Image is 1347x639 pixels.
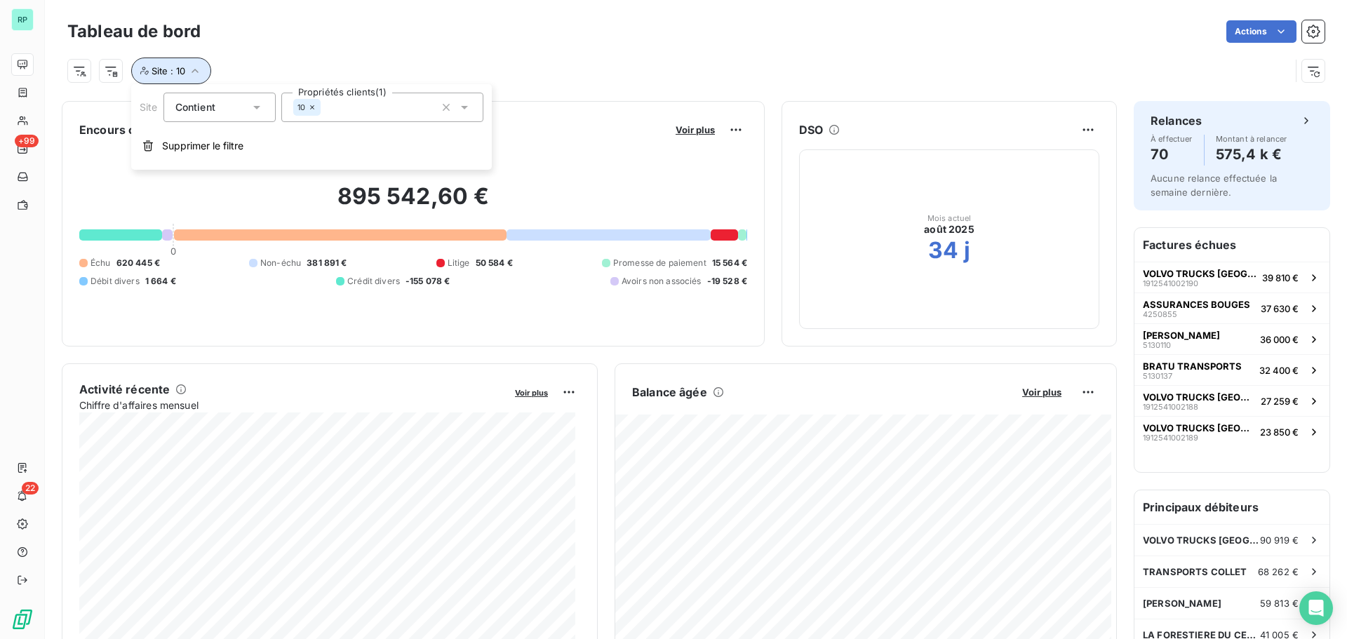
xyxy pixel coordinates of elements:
[1134,354,1329,385] button: BRATU TRANSPORTS513013732 400 €
[924,222,974,236] span: août 2025
[799,121,823,138] h6: DSO
[707,275,747,288] span: -19 528 €
[1143,598,1221,609] span: [PERSON_NAME]
[928,236,958,264] h2: 34
[1143,433,1198,442] span: 1912541002189
[1143,361,1242,372] span: BRATU TRANSPORTS
[712,257,747,269] span: 15 564 €
[1018,386,1066,398] button: Voir plus
[1134,323,1329,354] button: [PERSON_NAME]513011036 000 €
[67,19,201,44] h3: Tableau de bord
[1260,334,1299,345] span: 36 000 €
[1134,416,1329,447] button: VOLVO TRUCKS [GEOGRAPHIC_DATA]191254100218923 850 €
[170,245,176,257] span: 0
[1151,112,1202,129] h6: Relances
[297,103,305,112] span: 10
[79,381,170,398] h6: Activité récente
[1143,330,1220,341] span: [PERSON_NAME]
[511,386,552,398] button: Voir plus
[676,124,715,135] span: Voir plus
[145,275,176,288] span: 1 664 €
[1260,426,1299,438] span: 23 850 €
[1134,385,1329,416] button: VOLVO TRUCKS [GEOGRAPHIC_DATA]191254100218827 259 €
[91,275,140,288] span: Débit divers
[1143,372,1172,380] span: 5130137
[1143,268,1256,279] span: VOLVO TRUCKS [GEOGRAPHIC_DATA]
[613,257,706,269] span: Promesse de paiement
[1299,591,1333,625] div: Open Intercom Messenger
[1143,391,1255,403] span: VOLVO TRUCKS [GEOGRAPHIC_DATA]
[1226,20,1296,43] button: Actions
[927,214,972,222] span: Mois actuel
[162,139,243,153] span: Supprimer le filtre
[1143,403,1198,411] span: 1912541002188
[671,123,719,136] button: Voir plus
[1134,292,1329,323] button: ASSURANCES BOUGES425085537 630 €
[11,608,34,631] img: Logo LeanPay
[131,130,492,161] button: Supprimer le filtre
[1143,299,1250,310] span: ASSURANCES BOUGES
[1261,396,1299,407] span: 27 259 €
[1259,365,1299,376] span: 32 400 €
[91,257,111,269] span: Échu
[1258,566,1299,577] span: 68 262 €
[1143,310,1177,318] span: 4250855
[175,101,215,113] span: Contient
[307,257,347,269] span: 381 891 €
[1260,598,1299,609] span: 59 813 €
[1134,262,1329,292] button: VOLVO TRUCKS [GEOGRAPHIC_DATA]191254100219039 810 €
[11,8,34,31] div: RP
[1022,386,1061,398] span: Voir plus
[1216,135,1287,143] span: Montant à relancer
[131,58,211,84] button: Site : 10
[321,101,332,114] input: Propriétés clients
[1143,279,1198,288] span: 1912541002190
[1134,490,1329,524] h6: Principaux débiteurs
[476,257,513,269] span: 50 584 €
[11,137,33,160] a: +99
[140,101,158,113] span: Site
[448,257,470,269] span: Litige
[1143,422,1254,433] span: VOLVO TRUCKS [GEOGRAPHIC_DATA]
[1262,272,1299,283] span: 39 810 €
[79,398,505,412] span: Chiffre d'affaires mensuel
[1216,143,1287,166] h4: 575,4 k €
[1143,341,1171,349] span: 5130110
[1134,228,1329,262] h6: Factures échues
[1260,534,1299,546] span: 90 919 €
[79,121,159,138] h6: Encours client
[622,275,702,288] span: Avoirs non associés
[515,388,548,398] span: Voir plus
[1143,566,1247,577] span: TRANSPORTS COLLET
[1261,303,1299,314] span: 37 630 €
[347,275,400,288] span: Crédit divers
[79,182,747,224] h2: 895 542,60 €
[1151,135,1193,143] span: À effectuer
[964,236,970,264] h2: j
[15,135,39,147] span: +99
[152,65,185,76] span: Site : 10
[22,482,39,495] span: 22
[1143,534,1260,546] span: VOLVO TRUCKS [GEOGRAPHIC_DATA]
[116,257,160,269] span: 620 445 €
[406,275,450,288] span: -155 078 €
[260,257,301,269] span: Non-échu
[1151,173,1277,198] span: Aucune relance effectuée la semaine dernière.
[632,384,707,401] h6: Balance âgée
[1151,143,1193,166] h4: 70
